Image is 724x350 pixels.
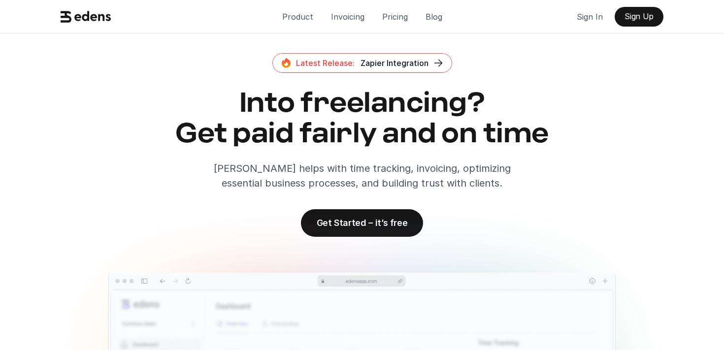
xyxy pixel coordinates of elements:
h2: Into freelancing? Get paid fairly and on time [57,89,667,149]
p: Sign In [577,9,603,24]
a: Sign Up [615,7,663,27]
p: Product [282,9,313,24]
p: Invoicing [331,9,364,24]
a: Sign In [569,7,611,27]
p: Sign Up [625,12,654,21]
p: Pricing [382,9,408,24]
p: [PERSON_NAME] helps with time tracking, invoicing, optimizing essential business processes, and b... [195,161,529,191]
a: Get Started – it’s free [301,209,424,237]
p: Get Started – it’s free [317,218,408,228]
a: Latest Release:Zapier Integration [272,53,452,73]
a: Pricing [374,7,416,27]
span: Latest Release: [296,58,355,68]
span: Zapier Integration [361,58,428,68]
a: Blog [418,7,450,27]
p: Blog [426,9,442,24]
a: Product [274,7,321,27]
a: Invoicing [323,7,372,27]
